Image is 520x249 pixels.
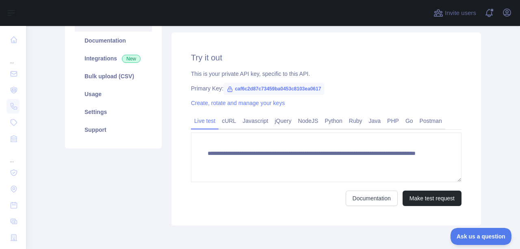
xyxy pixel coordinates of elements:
div: Primary Key: [191,84,461,92]
span: New [122,55,141,63]
a: Postman [416,114,445,127]
a: Support [75,121,152,139]
a: NodeJS [295,114,321,127]
a: Python [321,114,346,127]
a: Ruby [346,114,366,127]
button: Invite users [432,6,478,19]
a: Documentation [346,191,398,206]
a: jQuery [271,114,295,127]
span: caf6c2d87c73459ba0453c8103ea0617 [223,83,324,95]
a: Go [402,114,416,127]
a: Create, rotate and manage your keys [191,100,285,106]
a: Settings [75,103,152,121]
a: Usage [75,85,152,103]
button: Make test request [403,191,461,206]
a: Java [366,114,384,127]
iframe: Toggle Customer Support [451,228,512,245]
a: Documentation [75,32,152,49]
div: ... [6,148,19,164]
a: Live test [191,114,219,127]
a: Integrations New [75,49,152,67]
div: This is your private API key, specific to this API. [191,70,461,78]
a: cURL [219,114,239,127]
a: Javascript [239,114,271,127]
a: PHP [384,114,402,127]
span: Invite users [445,9,476,18]
a: Bulk upload (CSV) [75,67,152,85]
h2: Try it out [191,52,461,63]
div: ... [6,49,19,65]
